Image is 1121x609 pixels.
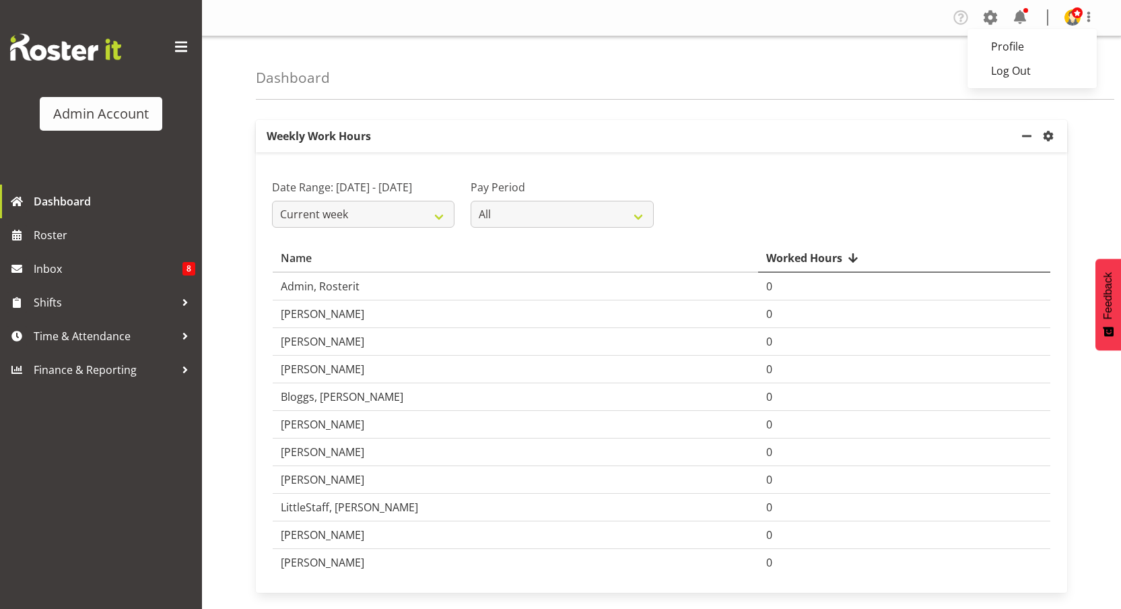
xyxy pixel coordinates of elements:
[273,328,758,356] td: [PERSON_NAME]
[273,439,758,466] td: [PERSON_NAME]
[766,279,772,294] span: 0
[273,411,758,439] td: [PERSON_NAME]
[273,273,758,300] td: Admin, Rosterit
[1064,9,1081,26] img: admin-rosteritf9cbda91fdf824d97c9d6345b1f660ea.png
[766,417,772,432] span: 0
[273,466,758,494] td: [PERSON_NAME]
[273,549,758,576] td: [PERSON_NAME]
[766,389,772,404] span: 0
[766,445,772,459] span: 0
[766,362,772,377] span: 0
[1019,120,1040,152] a: minimize
[273,494,758,521] td: LittleStaff, [PERSON_NAME]
[281,250,312,266] span: Name
[967,59,1097,83] a: Log Out
[256,70,330,86] h4: Dashboard
[766,527,772,542] span: 0
[272,179,454,195] label: Date Range: [DATE] - [DATE]
[273,356,758,383] td: [PERSON_NAME]
[53,104,149,124] div: Admin Account
[34,191,195,212] span: Dashboard
[766,555,772,570] span: 0
[1095,259,1121,350] button: Feedback - Show survey
[273,521,758,549] td: [PERSON_NAME]
[34,225,195,245] span: Roster
[1102,272,1114,319] span: Feedback
[766,250,842,266] span: Worked Hours
[34,259,182,279] span: Inbox
[10,34,121,61] img: Rosterit website logo
[766,500,772,515] span: 0
[1040,128,1062,144] a: settings
[34,292,175,313] span: Shifts
[273,383,758,411] td: Bloggs, [PERSON_NAME]
[766,334,772,349] span: 0
[471,179,653,195] label: Pay Period
[766,472,772,487] span: 0
[182,262,195,276] span: 8
[34,360,175,380] span: Finance & Reporting
[967,34,1097,59] a: Profile
[256,120,1019,152] p: Weekly Work Hours
[766,307,772,321] span: 0
[34,326,175,346] span: Time & Attendance
[273,300,758,328] td: [PERSON_NAME]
